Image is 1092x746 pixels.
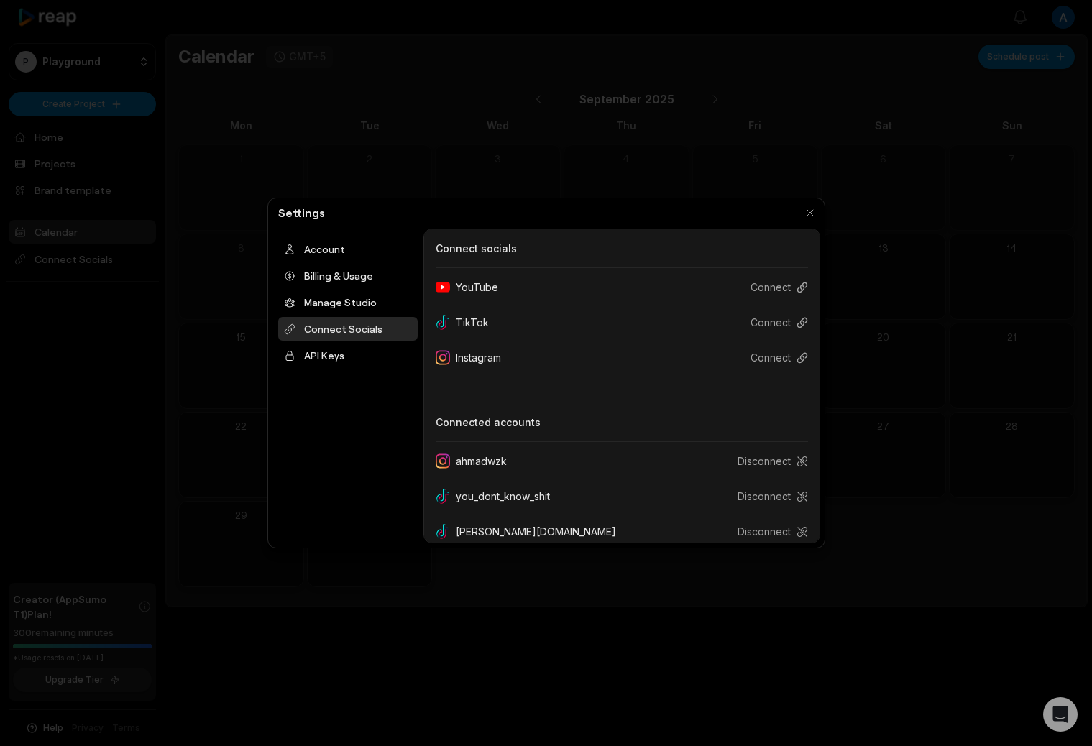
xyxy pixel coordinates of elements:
div: YouTube [436,274,510,300]
button: Connect [739,274,808,300]
button: Disconnect [726,483,808,510]
div: ahmadwzk [436,448,518,474]
h2: Settings [272,204,331,221]
div: Instagram [436,344,513,371]
div: API Keys [278,344,418,367]
button: Disconnect [726,448,808,474]
div: Billing & Usage [278,264,418,287]
div: Manage Studio [278,290,418,314]
div: Connect Socials [278,317,418,341]
div: Account [278,237,418,261]
button: Connect [739,309,808,336]
div: [PERSON_NAME][DOMAIN_NAME] [436,518,628,545]
button: Connect [739,344,808,371]
h3: Connected accounts [436,415,808,430]
div: you_dont_know_shit [436,483,561,510]
button: Disconnect [726,518,808,545]
h3: Connect socials [436,241,808,256]
div: TikTok [436,309,500,336]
